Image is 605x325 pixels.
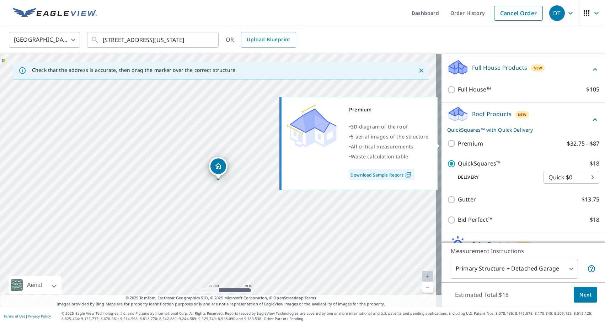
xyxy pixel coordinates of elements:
p: Full House™ [458,85,491,94]
span: 5 aerial images of the structure [351,133,428,140]
span: Waste calculation table [351,153,408,160]
span: New [519,242,528,248]
span: New [534,65,542,71]
a: OpenStreetMap [273,295,303,300]
a: Privacy Policy [28,314,51,319]
p: $13.75 [582,195,599,204]
p: Check that the address is accurate, then drag the marker over the correct structure. [32,67,237,73]
img: Pdf Icon [403,172,413,178]
span: © 2025 TomTom, Earthstar Geographics SIO, © 2025 Microsoft Corporation, © [125,295,316,301]
p: Delivery [447,174,544,180]
img: EV Logo [13,8,97,19]
p: Bid Perfect™ [458,215,492,224]
div: OR [226,32,296,48]
button: Next [574,287,597,303]
p: | [4,314,51,318]
div: Full House ProductsNew [447,59,599,79]
span: Your report will include the primary structure and a detached garage if one exists. [587,264,596,273]
span: Next [579,290,591,299]
div: • [349,122,429,132]
p: © 2025 Eagle View Technologies, Inc. and Pictometry International Corp. All Rights Reserved. Repo... [61,311,601,321]
div: • [349,132,429,142]
div: Aerial [25,276,44,294]
p: $18 [590,215,599,224]
div: Premium [349,105,429,115]
div: Dropped pin, building 1, Residential property, 18225 Edenderry St Northville, MI 48168 [209,157,227,179]
span: Upload Blueprint [247,35,290,44]
p: Measurement Instructions [451,247,596,255]
img: Premium [287,105,337,147]
div: • [349,152,429,162]
a: Upload Blueprint [241,32,296,48]
span: All critical measurements [351,143,413,150]
p: $18 [590,159,599,168]
p: Roof Products [472,110,512,118]
a: Terms of Use [4,314,26,319]
a: Current Level 20, Zoom Out [422,282,433,293]
button: Close [417,66,426,75]
div: Solar ProductsNew [447,236,599,256]
div: Aerial [9,276,61,294]
p: Estimated Total: $18 [449,287,514,303]
a: Download Sample Report [349,169,414,180]
div: • [349,142,429,152]
p: Solar Products [472,240,513,248]
p: QuickSquares™ with Quick Delivery [447,126,591,133]
p: Full House Products [472,63,527,72]
p: QuickSquares™ [458,159,500,168]
p: Premium [458,139,483,148]
span: 3D diagram of the roof [351,123,408,130]
p: $105 [586,85,599,94]
div: Roof ProductsNewQuickSquares™ with Quick Delivery [447,106,599,133]
div: Quick $0 [544,167,599,187]
p: $32.75 - $87 [567,139,599,148]
p: Gutter [458,195,476,204]
div: Primary Structure + Detached Garage [451,259,578,279]
div: DT [549,5,565,21]
input: Search by address or latitude-longitude [103,30,204,50]
a: Current Level 20, Zoom In Disabled [422,271,433,282]
div: [GEOGRAPHIC_DATA] [9,30,80,50]
span: New [518,112,527,117]
a: Terms [305,295,316,300]
a: Cancel Order [494,6,543,21]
